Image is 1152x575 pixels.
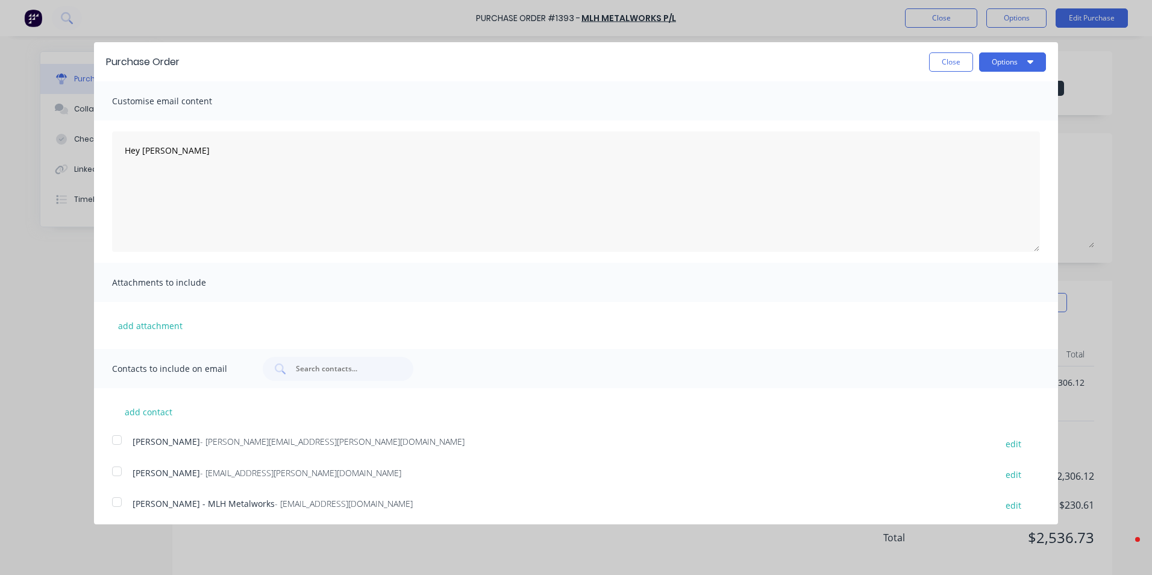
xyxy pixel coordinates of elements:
[295,363,395,375] input: Search contacts...
[200,436,465,447] span: - [PERSON_NAME][EMAIL_ADDRESS][PERSON_NAME][DOMAIN_NAME]
[112,93,245,110] span: Customise email content
[112,274,245,291] span: Attachments to include
[112,131,1040,252] textarea: Hey [PERSON_NAME]
[133,467,200,479] span: [PERSON_NAME]
[275,498,413,509] span: - [EMAIL_ADDRESS][DOMAIN_NAME]
[112,316,189,335] button: add attachment
[133,498,275,509] span: [PERSON_NAME] - MLH Metalworks
[1111,534,1140,563] iframe: Intercom live chat
[106,55,180,69] div: Purchase Order
[200,467,401,479] span: - [EMAIL_ADDRESS][PERSON_NAME][DOMAIN_NAME]
[133,436,200,447] span: [PERSON_NAME]
[979,52,1046,72] button: Options
[112,360,245,377] span: Contacts to include on email
[929,52,973,72] button: Close
[112,403,184,421] button: add contact
[998,497,1028,514] button: edit
[998,467,1028,483] button: edit
[998,435,1028,451] button: edit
